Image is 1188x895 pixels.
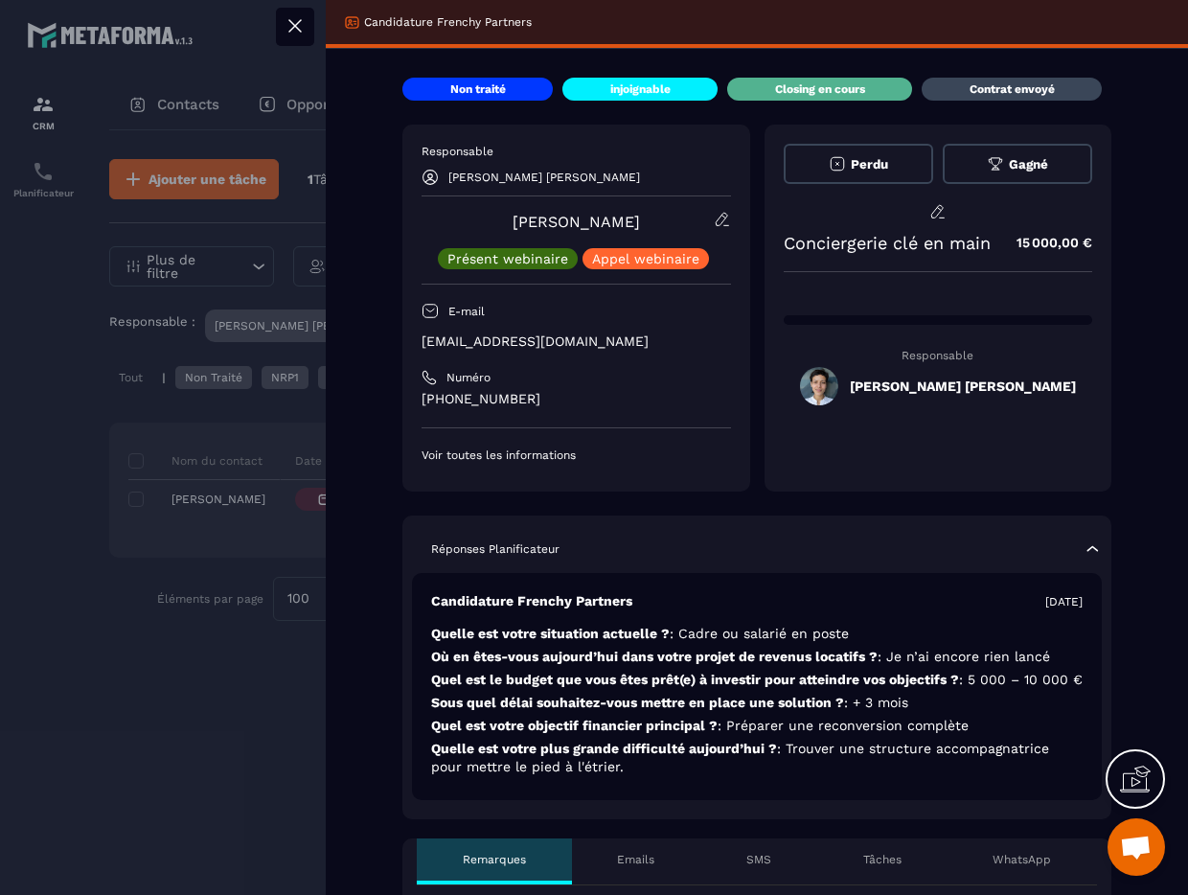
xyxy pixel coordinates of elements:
span: Perdu [851,157,888,172]
p: Où en êtes-vous aujourd’hui dans votre projet de revenus locatifs ? [431,648,1083,666]
p: Appel webinaire [592,252,699,265]
p: [DATE] [1045,594,1083,609]
p: E-mail [448,304,485,319]
p: 15 000,00 € [997,224,1092,262]
p: SMS [746,852,771,867]
button: Gagné [943,144,1092,184]
p: Candidature Frenchy Partners [431,592,632,610]
p: [EMAIL_ADDRESS][DOMAIN_NAME] [422,333,731,351]
p: injoignable [610,81,671,97]
p: Emails [617,852,654,867]
p: Réponses Planificateur [431,541,560,557]
p: Contrat envoyé [970,81,1055,97]
p: [PHONE_NUMBER] [422,390,731,408]
p: Voir toutes les informations [422,447,731,463]
p: Présent webinaire [447,252,568,265]
button: Perdu [784,144,933,184]
span: : Cadre ou salarié en poste [670,626,849,641]
p: Quel est votre objectif financier principal ? [431,717,1083,735]
p: Quelle est votre situation actuelle ? [431,625,1083,643]
p: WhatsApp [993,852,1051,867]
p: [PERSON_NAME] [PERSON_NAME] [448,171,640,184]
p: Quel est le budget que vous êtes prêt(e) à investir pour atteindre vos objectifs ? [431,671,1083,689]
p: Closing en cours [775,81,865,97]
span: : Je n’ai encore rien lancé [878,649,1050,664]
p: Conciergerie clé en main [784,233,991,253]
p: Non traité [450,81,506,97]
p: Candidature Frenchy Partners [364,14,532,30]
p: Responsable [784,349,1093,362]
span: Gagné [1009,157,1048,172]
p: Responsable [422,144,731,159]
span: : 5 000 – 10 000 € [959,672,1083,687]
span: : Préparer une reconversion complète [718,718,969,733]
h5: [PERSON_NAME] [PERSON_NAME] [850,379,1076,394]
p: Quelle est votre plus grande difficulté aujourd’hui ? [431,740,1083,776]
p: Sous quel délai souhaitez-vous mettre en place une solution ? [431,694,1083,712]
p: Tâches [863,852,902,867]
span: : + 3 mois [844,695,908,710]
p: Numéro [446,370,491,385]
div: Ouvrir le chat [1108,818,1165,876]
p: Remarques [463,852,526,867]
a: [PERSON_NAME] [513,213,640,231]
